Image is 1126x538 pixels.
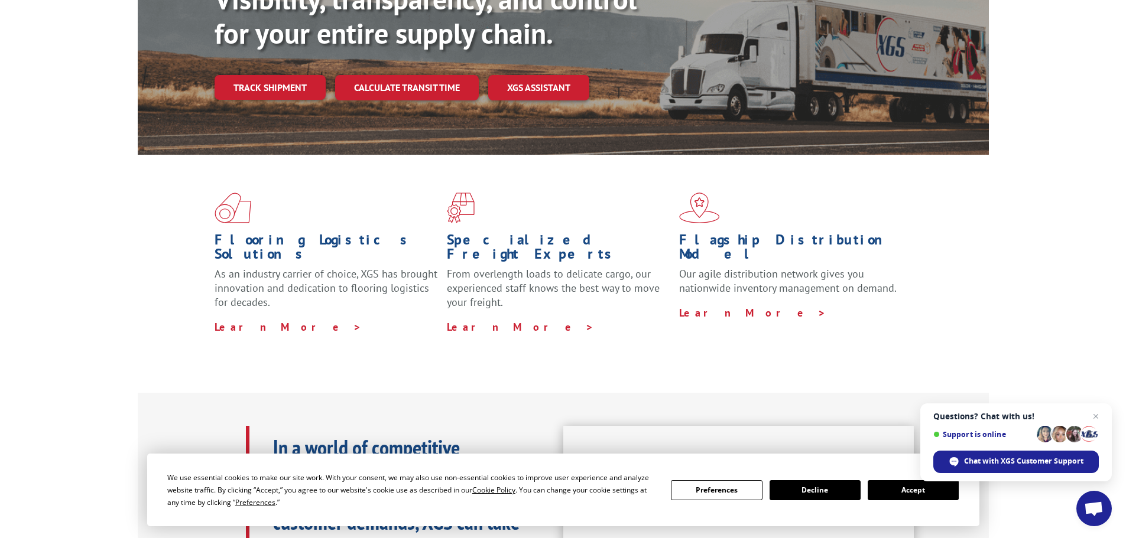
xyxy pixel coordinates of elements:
a: Calculate transit time [335,75,479,100]
span: Close chat [1089,409,1103,423]
a: Learn More > [679,306,826,319]
div: We use essential cookies to make our site work. With your consent, we may also use non-essential ... [167,471,657,508]
h1: Flooring Logistics Solutions [215,233,438,267]
span: Chat with XGS Customer Support [964,456,1083,467]
a: Learn More > [215,320,362,334]
button: Preferences [671,480,762,500]
span: Preferences [235,497,275,507]
a: XGS ASSISTANT [488,75,589,100]
h1: Specialized Freight Experts [447,233,670,267]
button: Accept [868,480,959,500]
a: Track shipment [215,75,326,100]
span: Cookie Policy [472,485,515,495]
img: xgs-icon-total-supply-chain-intelligence-red [215,193,251,223]
div: Chat with XGS Customer Support [933,451,1099,473]
a: Learn More > [447,320,594,334]
span: As an industry carrier of choice, XGS has brought innovation and dedication to flooring logistics... [215,267,437,309]
p: From overlength loads to delicate cargo, our experienced staff knows the best way to move your fr... [447,267,670,319]
span: Our agile distribution network gives you nationwide inventory management on demand. [679,267,897,295]
img: xgs-icon-flagship-distribution-model-red [679,193,720,223]
button: Decline [770,480,861,500]
span: Support is online [933,430,1033,439]
h1: Flagship Distribution Model [679,233,903,267]
div: Cookie Consent Prompt [147,454,979,526]
img: xgs-icon-focused-on-flooring-red [447,193,475,223]
div: Open chat [1076,491,1112,526]
span: Questions? Chat with us! [933,412,1099,421]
